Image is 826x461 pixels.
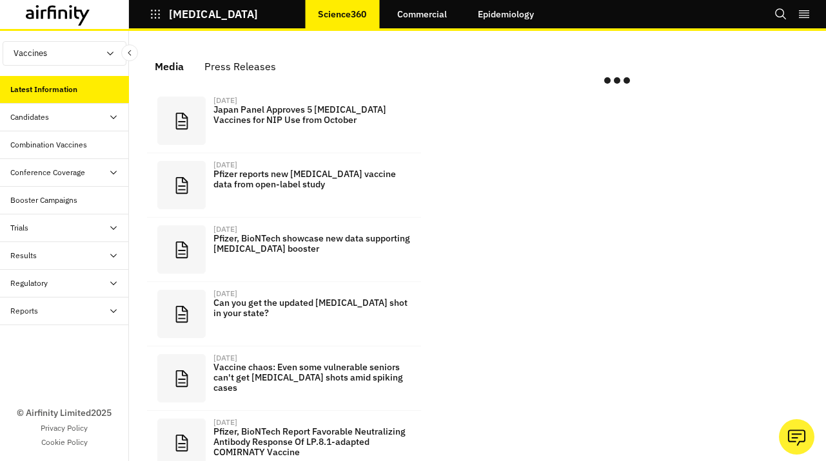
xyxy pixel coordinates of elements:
[169,8,258,20] p: [MEDICAL_DATA]
[10,139,87,151] div: Combination Vaccines
[147,282,421,346] a: [DATE]Can you get the updated [MEDICAL_DATA] shot in your state?
[150,3,258,25] button: [MEDICAL_DATA]
[147,218,421,282] a: [DATE]Pfizer, BioNTech showcase new data supporting [MEDICAL_DATA] booster
[10,194,77,206] div: Booster Campaigns
[213,161,237,169] div: [DATE]
[147,89,421,153] a: [DATE]Japan Panel Approves 5 [MEDICAL_DATA] Vaccines for NIP Use from October
[213,426,411,457] p: Pfizer, BioNTech Report Favorable Neutralizing Antibody Response Of LP.8.1-adapted COMIRNATY Vaccine
[213,290,237,297] div: [DATE]
[213,297,411,318] p: Can you get the updated [MEDICAL_DATA] shot in your state?
[774,3,787,25] button: Search
[41,422,88,434] a: Privacy Policy
[204,57,276,76] div: Press Releases
[318,9,366,19] p: Science360
[147,346,421,411] a: [DATE]Vaccine chaos: Even some vulnerable seniors can't get [MEDICAL_DATA] shots amid spiking cases
[10,305,38,317] div: Reports
[213,419,237,426] div: [DATE]
[10,250,37,261] div: Results
[213,354,237,362] div: [DATE]
[10,167,85,178] div: Conference Coverage
[10,84,77,95] div: Latest Information
[213,104,411,125] p: Japan Panel Approves 5 [MEDICAL_DATA] Vaccines for NIP Use from October
[121,44,138,61] button: Close Sidebar
[10,222,28,234] div: Trials
[147,153,421,218] a: [DATE]Pfizer reports new [MEDICAL_DATA] vaccine data from open-label study
[213,169,411,189] p: Pfizer reports new [MEDICAL_DATA] vaccine data from open-label study
[10,278,48,289] div: Regulatory
[213,362,411,393] p: Vaccine chaos: Even some vulnerable seniors can't get [MEDICAL_DATA] shots amid spiking cases
[213,97,237,104] div: [DATE]
[213,233,411,254] p: Pfizer, BioNTech showcase new data supporting [MEDICAL_DATA] booster
[779,419,814,455] button: Ask our analysts
[213,225,237,233] div: [DATE]
[17,406,112,420] p: © Airfinity Limited 2025
[155,57,184,76] div: Media
[3,41,126,66] button: Vaccines
[10,111,49,123] div: Candidates
[41,437,88,448] a: Cookie Policy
